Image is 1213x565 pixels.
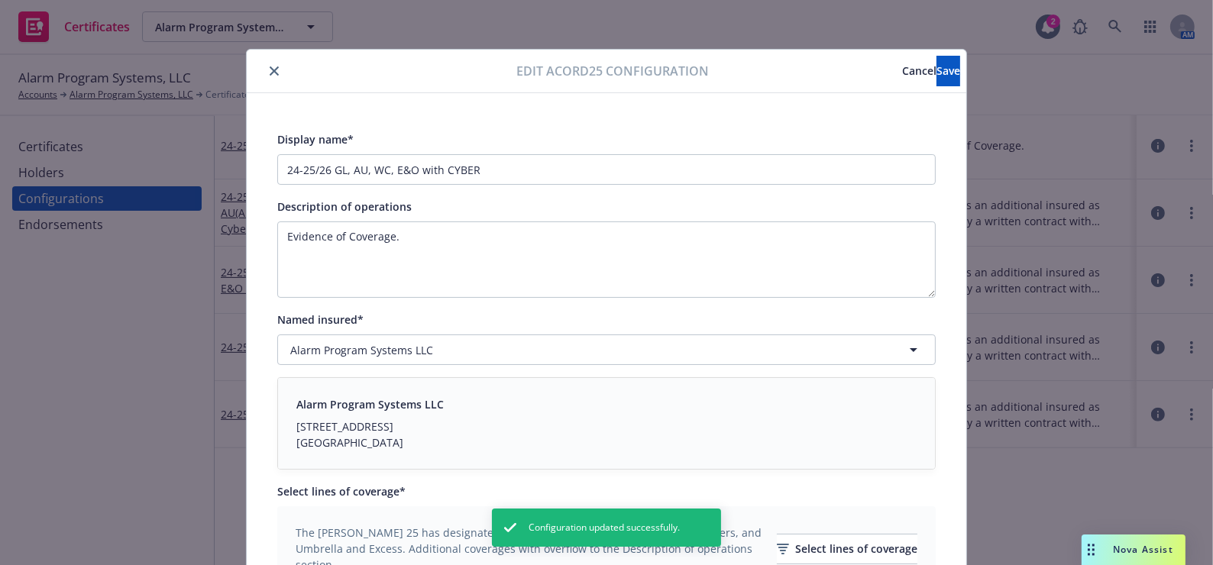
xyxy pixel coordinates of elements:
div: [STREET_ADDRESS] [296,418,444,434]
button: Alarm Program Systems LLC [277,334,936,365]
div: [GEOGRAPHIC_DATA] [296,434,444,450]
button: close [265,62,283,80]
span: Configuration updated successfully. [529,521,680,534]
span: Alarm Program Systems LLC [290,342,433,358]
span: Display name* [277,132,354,147]
span: Save [936,63,960,78]
button: Save [936,56,960,86]
span: Edit Acord25 configuration [516,62,709,80]
button: Select lines of coverage [777,534,917,564]
div: Drag to move [1082,534,1101,565]
span: Cancel [902,63,936,78]
input: Enter a display name [277,154,936,185]
div: Select lines of coverage [777,534,917,563]
textarea: Input description [277,221,936,298]
span: Description of operations [277,199,412,214]
button: Cancel [902,56,936,86]
span: Select lines of coverage* [277,484,406,499]
span: Named insured* [277,312,364,327]
span: Nova Assist [1113,543,1173,556]
div: Alarm Program Systems LLC [296,396,444,412]
button: Nova Assist [1082,534,1186,565]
